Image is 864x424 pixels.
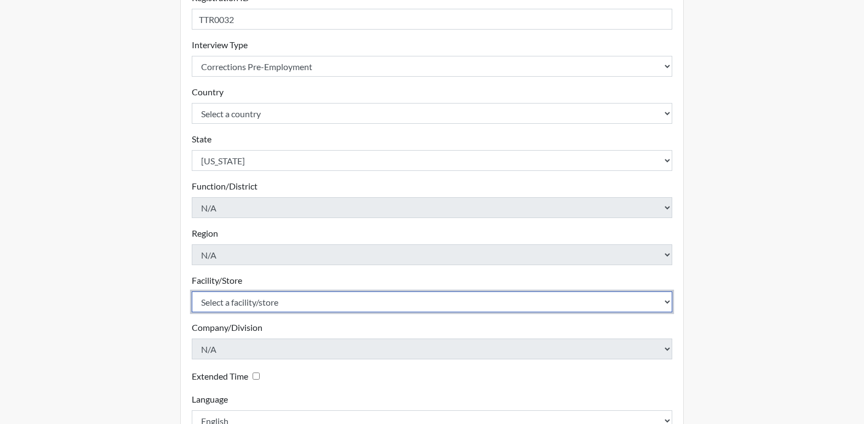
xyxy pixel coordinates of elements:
label: Extended Time [192,370,248,383]
label: State [192,133,211,146]
label: Interview Type [192,38,248,51]
label: Function/District [192,180,258,193]
label: Company/Division [192,321,262,334]
label: Language [192,393,228,406]
input: Insert a Registration ID, which needs to be a unique alphanumeric value for each interviewee [192,9,673,30]
div: Checking this box will provide the interviewee with an accomodation of extra time to answer each ... [192,368,264,384]
label: Region [192,227,218,240]
label: Country [192,85,224,99]
label: Facility/Store [192,274,242,287]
